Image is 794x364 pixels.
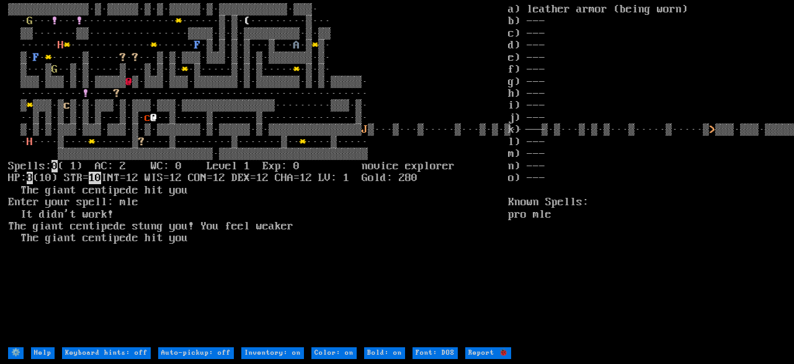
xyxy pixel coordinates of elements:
mark: 10 [89,172,101,184]
font: @ [126,76,132,88]
input: Font: DOS [413,347,458,359]
input: Help [31,347,55,359]
font: ! [83,87,89,100]
font: A [293,39,300,51]
mark: 0 [51,160,58,172]
font: J [362,123,368,136]
input: Color: on [311,347,357,359]
input: Keyboard hints: off [62,347,151,359]
font: @ [151,112,157,124]
font: ! [76,15,83,27]
font: H [58,39,64,51]
input: Inventory: on [241,347,304,359]
font: ! [51,15,58,27]
font: F [194,39,200,51]
font: H [27,136,33,148]
font: ? [114,87,120,100]
larn: ▒▒▒▒▒▒▒▒▒▒▒▒▒·▒·▒▒▒▒▒·▒·▒·▒▒▒▒▒·▒·▒▒▒▒▒▒▒▒▒▒▒·▒▒▒· · ··· ··· ··············· ······▒·▒· ·········... [8,4,508,346]
font: c [145,112,151,124]
mark: 8 [27,172,33,184]
font: ? [120,51,126,64]
font: G [27,15,33,27]
font: F [33,51,39,64]
input: Auto-pickup: off [158,347,234,359]
font: ( [244,15,250,27]
input: ⚙️ [8,347,24,359]
font: ? [132,51,138,64]
font: c [64,99,70,112]
stats: a) leather armor (being worn) b) --- c) --- d) --- e) --- f) --- g) --- h) --- i) --- j) --- k) -... [508,4,786,346]
font: G [51,63,58,76]
font: ? [138,136,145,148]
input: Bold: on [364,347,405,359]
input: Report 🐞 [465,347,511,359]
